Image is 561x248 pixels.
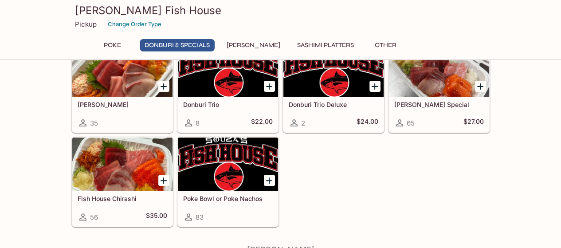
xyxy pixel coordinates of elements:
a: Donburi Trio8$22.00 [177,43,279,133]
div: Fish House Chirashi [72,138,173,191]
button: Add Sashimi Donburis [158,81,169,92]
button: [PERSON_NAME] [222,39,285,51]
span: 65 [407,119,415,127]
h5: $22.00 [251,118,273,128]
h5: [PERSON_NAME] [78,101,167,108]
h3: [PERSON_NAME] Fish House [75,4,486,17]
button: Add Donburi Trio [264,81,275,92]
button: Add Souza Special [475,81,486,92]
a: Poke Bowl or Poke Nachos83 [177,137,279,227]
a: Donburi Trio Deluxe2$24.00 [283,43,384,133]
button: Sashimi Platters [292,39,359,51]
div: Donburi Trio Deluxe [283,43,384,97]
span: 35 [90,119,98,127]
a: [PERSON_NAME]35 [72,43,173,133]
h5: Donburi Trio Deluxe [289,101,378,108]
h5: Poke Bowl or Poke Nachos [183,195,273,202]
span: 8 [196,119,200,127]
span: 2 [301,119,305,127]
button: Add Poke Bowl or Poke Nachos [264,175,275,186]
button: Donburi & Specials [140,39,215,51]
button: Change Order Type [104,17,165,31]
span: 83 [196,213,204,221]
h5: $27.00 [463,118,484,128]
div: Donburi Trio [178,43,278,97]
h5: $24.00 [357,118,378,128]
span: 56 [90,213,98,221]
button: Poke [93,39,133,51]
button: Other [366,39,406,51]
div: Souza Special [389,43,489,97]
h5: Donburi Trio [183,101,273,108]
a: [PERSON_NAME] Special65$27.00 [388,43,490,133]
h5: [PERSON_NAME] Special [394,101,484,108]
div: Sashimi Donburis [72,43,173,97]
h5: $35.00 [146,212,167,222]
button: Add Fish House Chirashi [158,175,169,186]
button: Add Donburi Trio Deluxe [369,81,381,92]
h5: Fish House Chirashi [78,195,167,202]
div: Poke Bowl or Poke Nachos [178,138,278,191]
p: Pickup [75,20,97,28]
a: Fish House Chirashi56$35.00 [72,137,173,227]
